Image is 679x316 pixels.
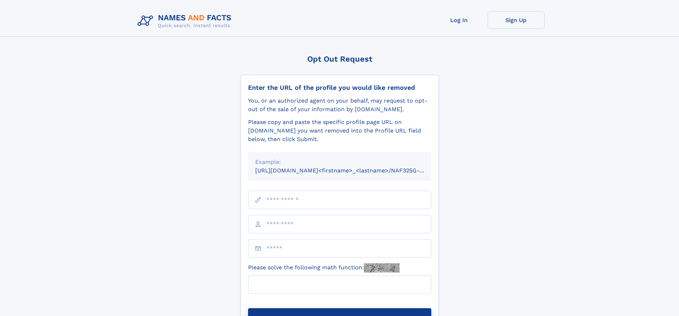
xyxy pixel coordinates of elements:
[431,11,488,29] a: Log In
[488,11,545,29] a: Sign Up
[248,97,431,114] div: You, or an authorized agent on your behalf, may request to opt-out of the sale of your informatio...
[248,263,400,273] label: Please solve the following math function:
[255,167,445,174] small: [URL][DOMAIN_NAME]<firstname>_<lastname>/NAF325G-xxxxxxxx
[255,158,424,166] div: Example:
[248,118,431,144] div: Please copy and paste the specific profile page URL on [DOMAIN_NAME] you want removed into the Pr...
[248,84,431,92] div: Enter the URL of the profile you would like removed
[135,11,237,31] img: Logo Names and Facts
[241,55,439,63] div: Opt Out Request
